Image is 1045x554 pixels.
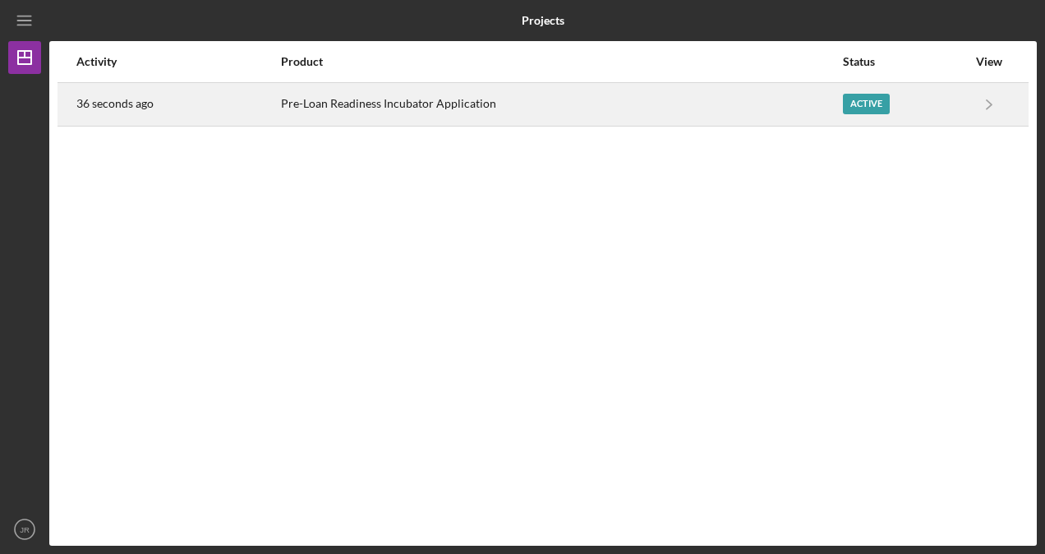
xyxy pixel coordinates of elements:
div: Active [843,94,890,114]
div: Activity [76,55,279,68]
button: JR [8,513,41,546]
div: View [969,55,1010,68]
div: Status [843,55,967,68]
div: Pre-Loan Readiness Incubator Application [281,84,841,125]
div: Product [281,55,841,68]
time: 2025-10-07 01:36 [76,97,154,110]
b: Projects [522,14,564,27]
text: JR [20,525,30,534]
